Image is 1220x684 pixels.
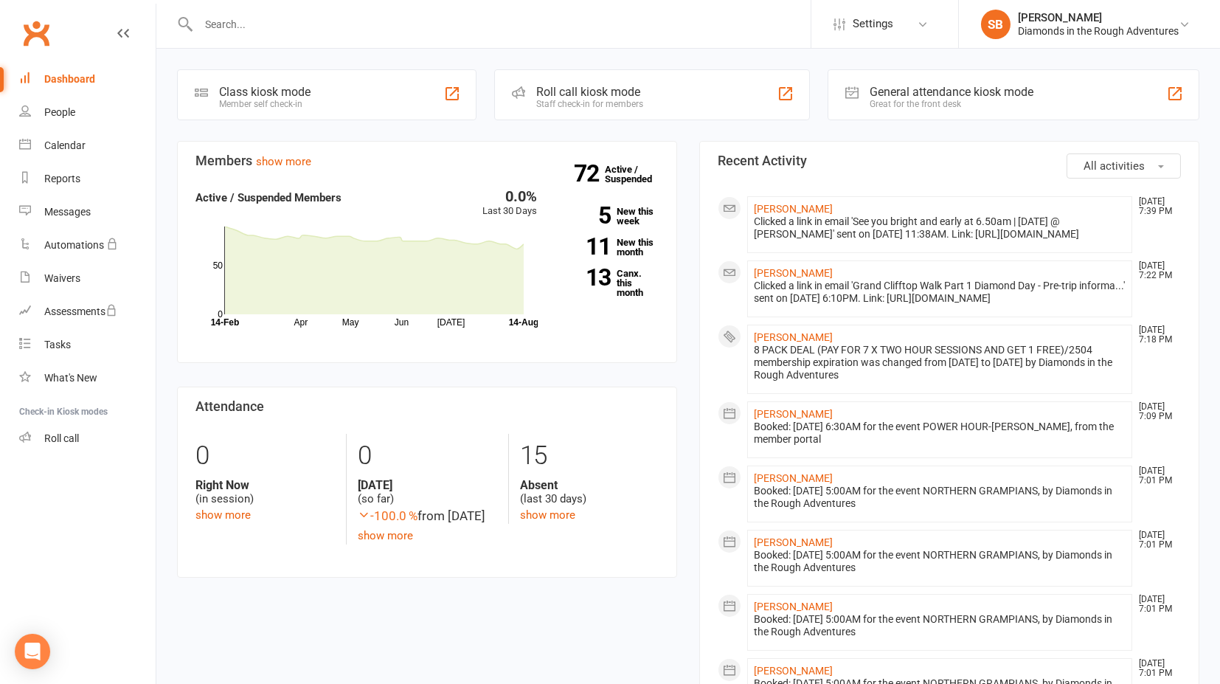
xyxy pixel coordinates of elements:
[195,191,342,204] strong: Active / Suspended Members
[754,267,833,279] a: [PERSON_NAME]
[754,203,833,215] a: [PERSON_NAME]
[195,508,251,522] a: show more
[754,421,1126,446] div: Booked: [DATE] 6:30AM for the event POWER HOUR-[PERSON_NAME], from the member portal
[219,85,311,99] div: Class kiosk mode
[520,478,659,506] div: (last 30 days)
[520,434,659,478] div: 15
[44,73,95,85] div: Dashboard
[1018,24,1179,38] div: Diamonds in the Rough Adventures
[574,162,605,184] strong: 72
[19,196,156,229] a: Messages
[1131,531,1180,550] time: [DATE] 7:01 PM
[19,129,156,162] a: Calendar
[560,266,611,289] strong: 13
[754,215,1126,241] div: Clicked a link in email 'See you bright and early at 6.50am | [DATE] @ [PERSON_NAME]' sent on [DA...
[560,207,659,226] a: 5New this week
[483,189,538,219] div: Last 30 Days
[44,372,97,384] div: What's New
[358,434,496,478] div: 0
[19,63,156,96] a: Dashboard
[754,601,833,612] a: [PERSON_NAME]
[358,529,413,542] a: show more
[44,272,80,284] div: Waivers
[19,229,156,262] a: Automations
[1131,466,1180,486] time: [DATE] 7:01 PM
[195,478,335,506] div: (in session)
[358,508,417,523] span: -100.0 %
[19,162,156,196] a: Reports
[44,139,86,151] div: Calendar
[536,99,643,109] div: Staff check-in for members
[1131,197,1180,216] time: [DATE] 7:39 PM
[358,478,496,506] div: (so far)
[560,269,659,297] a: 13Canx. this month
[44,305,117,317] div: Assessments
[44,106,75,118] div: People
[718,153,1181,168] h3: Recent Activity
[195,153,659,168] h3: Members
[18,15,55,52] a: Clubworx
[754,613,1126,638] div: Booked: [DATE] 5:00AM for the event NORTHERN GRAMPIANS, by Diamonds in the Rough Adventures
[754,665,833,677] a: [PERSON_NAME]
[754,280,1126,305] div: Clicked a link in email 'Grand Clifftop Walk Part 1 Diamond Day - Pre-trip informa...' sent on [D...
[1131,659,1180,678] time: [DATE] 7:01 PM
[358,506,496,526] div: from [DATE]
[44,206,91,218] div: Messages
[1131,325,1180,345] time: [DATE] 7:18 PM
[195,434,335,478] div: 0
[19,328,156,362] a: Tasks
[1018,11,1179,24] div: [PERSON_NAME]
[19,262,156,295] a: Waivers
[219,99,311,109] div: Member self check-in
[520,508,575,522] a: show more
[44,239,104,251] div: Automations
[853,7,893,41] span: Settings
[1131,261,1180,280] time: [DATE] 7:22 PM
[560,235,611,258] strong: 11
[754,344,1126,381] div: 8 PACK DEAL (PAY FOR 7 X TWO HOUR SESSIONS AND GET 1 FREE)/2504 membership expiration was changed...
[1067,153,1181,179] button: All activities
[194,14,811,35] input: Search...
[19,295,156,328] a: Assessments
[560,238,659,257] a: 11New this month
[19,422,156,455] a: Roll call
[195,399,659,414] h3: Attendance
[754,331,833,343] a: [PERSON_NAME]
[754,549,1126,574] div: Booked: [DATE] 5:00AM for the event NORTHERN GRAMPIANS, by Diamonds in the Rough Adventures
[1131,595,1180,614] time: [DATE] 7:01 PM
[44,432,79,444] div: Roll call
[754,408,833,420] a: [PERSON_NAME]
[1084,159,1145,173] span: All activities
[483,189,538,204] div: 0.0%
[44,339,71,350] div: Tasks
[15,634,50,669] div: Open Intercom Messenger
[754,472,833,484] a: [PERSON_NAME]
[520,478,659,492] strong: Absent
[256,155,311,168] a: show more
[870,99,1033,109] div: Great for the front desk
[605,153,670,195] a: 72Active / Suspended
[1131,402,1180,421] time: [DATE] 7:09 PM
[536,85,643,99] div: Roll call kiosk mode
[19,362,156,395] a: What's New
[754,485,1126,510] div: Booked: [DATE] 5:00AM for the event NORTHERN GRAMPIANS, by Diamonds in the Rough Adventures
[44,173,80,184] div: Reports
[358,478,496,492] strong: [DATE]
[981,10,1011,39] div: SB
[754,536,833,548] a: [PERSON_NAME]
[19,96,156,129] a: People
[195,478,335,492] strong: Right Now
[560,204,611,227] strong: 5
[870,85,1033,99] div: General attendance kiosk mode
